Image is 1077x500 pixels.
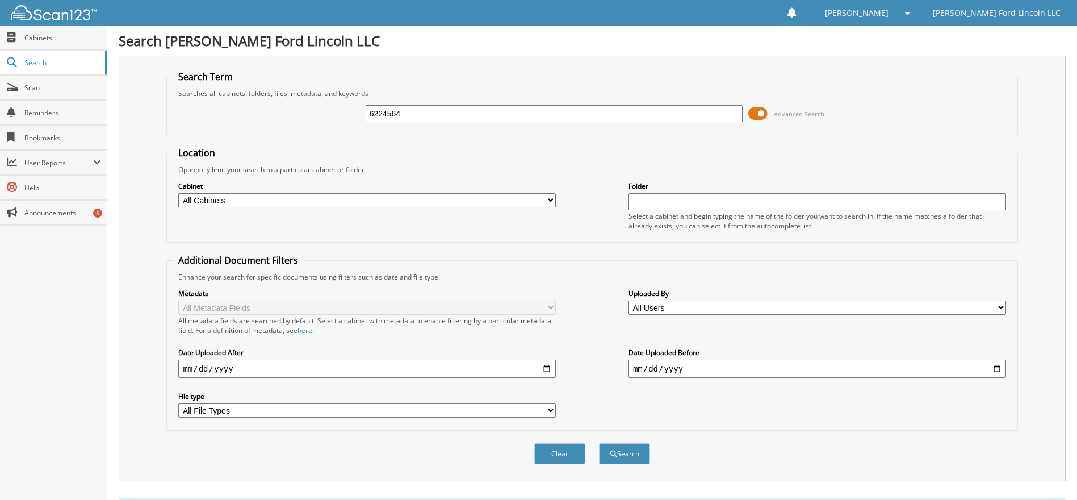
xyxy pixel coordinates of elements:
label: Uploaded By [628,289,1006,298]
label: Date Uploaded Before [628,348,1006,357]
legend: Search Term [173,70,238,83]
label: Cabinet [178,181,556,191]
span: [PERSON_NAME] Ford Lincoln LLC [933,10,1061,16]
div: Optionally limit your search to a particular cabinet or folder [173,165,1011,174]
legend: Location [173,147,221,159]
span: Reminders [24,108,101,118]
span: [PERSON_NAME] [825,10,889,16]
label: Date Uploaded After [178,348,556,357]
h1: Search [PERSON_NAME] Ford Lincoln LLC [119,31,1066,50]
span: User Reports [24,158,93,168]
label: File type [178,391,556,401]
span: Search [24,58,99,68]
button: Search [599,443,650,464]
span: Advanced Search [774,110,824,118]
span: Announcements [24,208,101,218]
legend: Additional Document Filters [173,254,304,266]
label: Metadata [178,289,556,298]
input: end [628,360,1006,378]
div: Enhance your search for specific documents using filters such as date and file type. [173,272,1011,282]
span: Cabinets [24,33,101,43]
a: here [297,326,312,335]
span: Scan [24,83,101,93]
button: Clear [534,443,585,464]
img: scan123-logo-white.svg [11,5,97,20]
span: Bookmarks [24,133,101,143]
div: 5 [93,209,102,218]
input: start [178,360,556,378]
div: Searches all cabinets, folders, files, metadata, and keywords [173,89,1011,98]
div: Select a cabinet and begin typing the name of the folder you want to search in. If the name match... [628,211,1006,231]
div: All metadata fields are searched by default. Select a cabinet with metadata to enable filtering b... [178,316,556,335]
label: Folder [628,181,1006,191]
span: Help [24,183,101,193]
